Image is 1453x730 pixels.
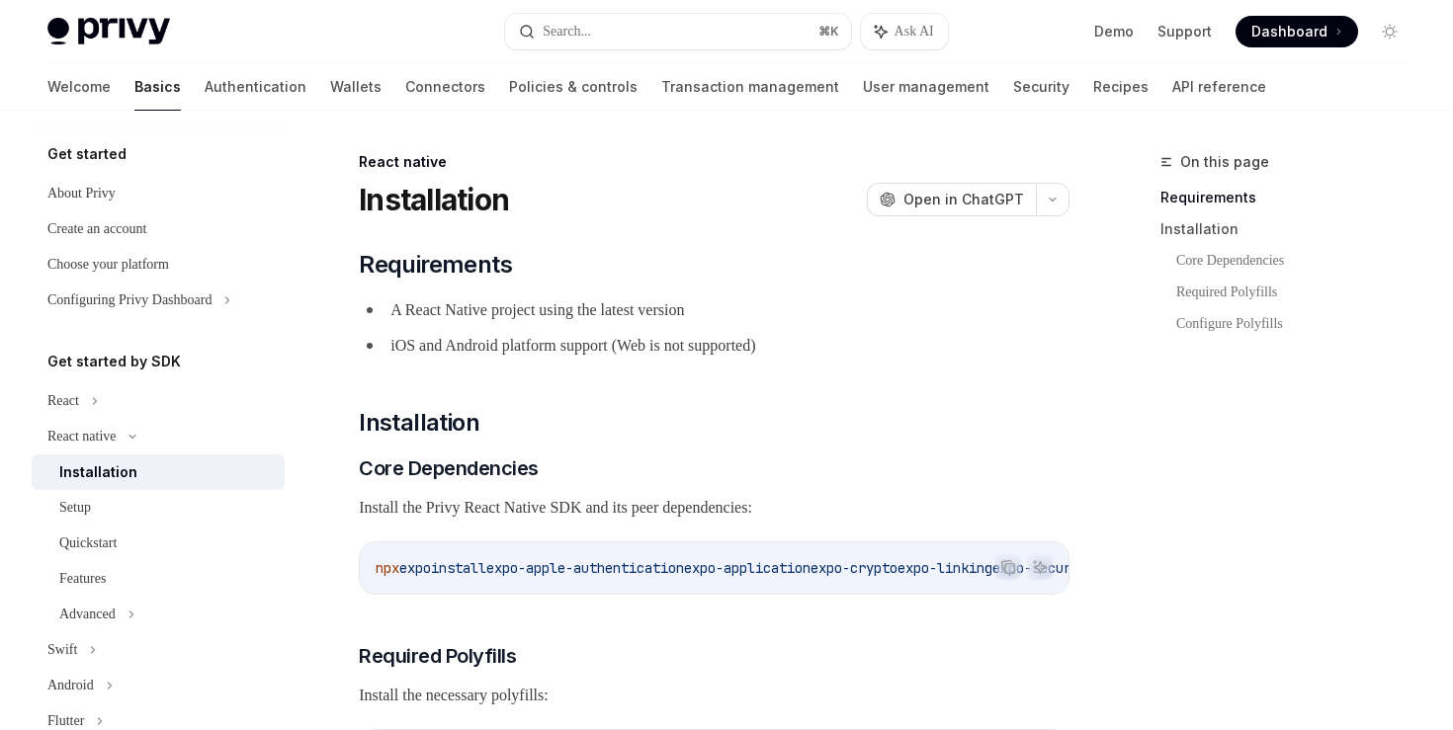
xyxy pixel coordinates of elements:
span: install [431,559,486,577]
span: Installation [359,407,479,439]
div: Android [47,674,94,697]
div: Advanced [59,603,116,626]
span: Install the necessary polyfills: [359,682,1069,709]
a: Choose your platform [32,247,285,283]
a: Basics [134,63,181,111]
a: Installation [32,454,285,490]
div: React native [47,425,117,448]
a: Setup [32,490,285,526]
span: Ask AI [895,22,934,41]
a: Authentication [205,63,306,111]
a: About Privy [32,176,285,211]
span: expo-secure-store [992,559,1127,577]
div: React [47,389,79,413]
span: npx [376,559,399,577]
span: expo-crypto [811,559,897,577]
div: Features [59,567,106,591]
div: Create an account [47,217,146,241]
div: Configuring Privy Dashboard [47,288,212,312]
span: Install the Privy React Native SDK and its peer dependencies: [359,494,1069,522]
a: Security [1013,63,1069,111]
a: Dashboard [1236,16,1358,47]
a: Quickstart [32,526,285,561]
span: expo-apple-authentication [486,559,684,577]
span: Open in ChatGPT [903,190,1024,209]
span: expo [399,559,431,577]
a: Configure Polyfills [1176,308,1421,340]
a: Create an account [32,211,285,247]
div: Quickstart [59,531,117,555]
span: expo-application [684,559,811,577]
button: Open in ChatGPT [867,183,1036,216]
a: Installation [1160,213,1421,245]
span: Required Polyfills [359,642,516,670]
a: Transaction management [661,63,839,111]
a: User management [863,63,989,111]
h1: Installation [359,182,509,217]
a: Requirements [1160,182,1421,213]
a: Required Polyfills [1176,277,1421,308]
h5: Get started by SDK [47,350,181,373]
a: Welcome [47,63,111,111]
li: A React Native project using the latest version [359,296,1069,324]
a: Recipes [1093,63,1149,111]
div: Installation [59,460,137,484]
a: Demo [1094,22,1134,41]
button: Search...⌘K [505,14,850,49]
span: ⌘ K [818,24,839,40]
div: Choose your platform [47,253,169,277]
a: Policies & controls [509,63,638,111]
span: Core Dependencies [359,454,539,482]
div: Search... [543,20,591,43]
button: Copy the contents from the code block [995,554,1021,580]
span: expo-linking [897,559,992,577]
div: React native [359,152,1069,172]
a: Support [1157,22,1212,41]
button: Toggle dark mode [1374,16,1406,47]
a: Core Dependencies [1176,245,1421,277]
span: On this page [1180,150,1269,174]
span: Requirements [359,249,512,281]
a: Connectors [405,63,485,111]
button: Ask AI [1027,554,1053,580]
a: Features [32,561,285,597]
img: light logo [47,18,170,45]
li: iOS and Android platform support (Web is not supported) [359,332,1069,360]
a: API reference [1172,63,1266,111]
div: About Privy [47,182,116,205]
span: Dashboard [1251,22,1327,41]
button: Ask AI [861,14,948,49]
div: Setup [59,496,91,520]
div: Swift [47,638,77,662]
a: Wallets [330,63,382,111]
h5: Get started [47,142,127,166]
